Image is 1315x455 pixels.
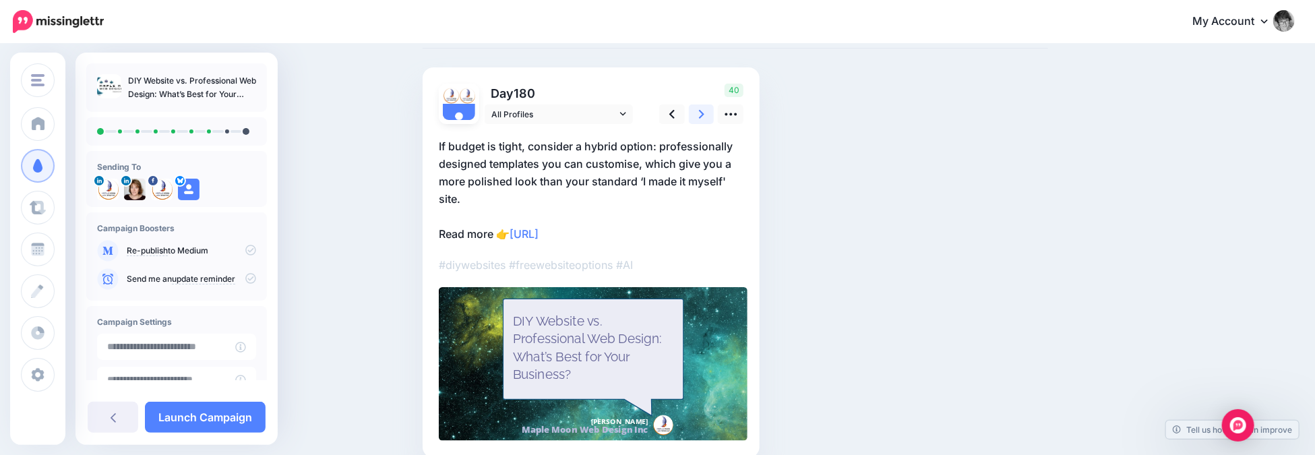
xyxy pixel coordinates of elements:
[514,86,535,100] span: 180
[127,245,168,256] a: Re-publish
[443,104,475,136] img: user_default_image.png
[151,179,173,200] img: 22539843_1530099833694002_3656935425131721406_n-bsa42050.png
[97,317,256,327] h4: Campaign Settings
[513,312,674,384] div: DIY Website vs. Professional Web Design: What’s Best for Your Business?
[178,179,200,200] img: user_default_image.png
[97,74,121,98] img: 7b2f6e85bace42d693df2d2ff6dcdd09_thumb.jpg
[172,274,235,284] a: update reminder
[127,245,256,257] p: to Medium
[127,273,256,285] p: Send me an
[510,227,539,241] a: [URL]
[31,74,44,86] img: menu.png
[591,417,648,428] span: [PERSON_NAME]
[13,10,104,33] img: Missinglettr
[485,84,635,103] p: Day
[439,256,743,274] p: #diywebsites #freewebsiteoptions #AI
[439,138,743,243] p: If budget is tight, consider a hybrid option: professionally designed templates you can customise...
[1166,421,1299,439] a: Tell us how we can improve
[124,179,146,200] img: 0-37213.png
[485,104,633,124] a: All Profiles
[443,88,459,104] img: 22539843_1530099833694002_3656935425131721406_n-bsa42050.png
[522,424,648,435] span: Maple Moon Web Design Inc
[725,84,743,97] span: 40
[97,179,119,200] img: 0-bsa42052.png
[491,107,617,121] span: All Profiles
[97,223,256,233] h4: Campaign Boosters
[459,88,475,104] img: 0-bsa42052.png
[1222,409,1254,442] div: Open Intercom Messenger
[1179,5,1295,38] a: My Account
[128,74,256,101] p: DIY Website vs. Professional Web Design: What’s Best for Your Business?
[97,162,256,172] h4: Sending To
